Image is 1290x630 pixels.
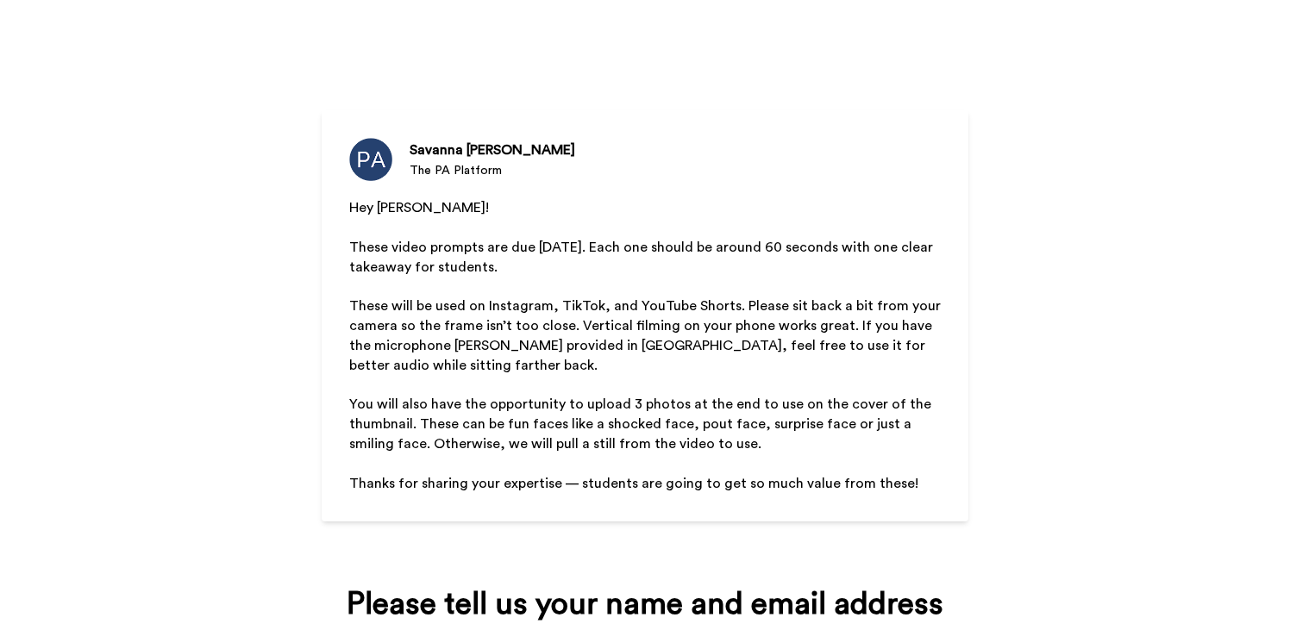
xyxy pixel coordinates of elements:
[349,138,392,181] img: The PA Platform
[349,299,944,372] span: These will be used on Instagram, TikTok, and YouTube Shorts. Please sit back a bit from your came...
[349,397,935,451] span: You will also have the opportunity to upload 3 photos at the end to use on the cover of the thumb...
[410,162,575,179] div: The PA Platform
[349,477,918,490] span: Thanks for sharing your expertise — students are going to get so much value from these!
[410,140,575,160] div: Savanna [PERSON_NAME]
[346,587,944,621] div: Please tell us your name and email address
[349,240,936,274] span: These video prompts are due [DATE]. Each one should be around 60 seconds with one clear takeaway ...
[349,201,489,215] span: Hey [PERSON_NAME]!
